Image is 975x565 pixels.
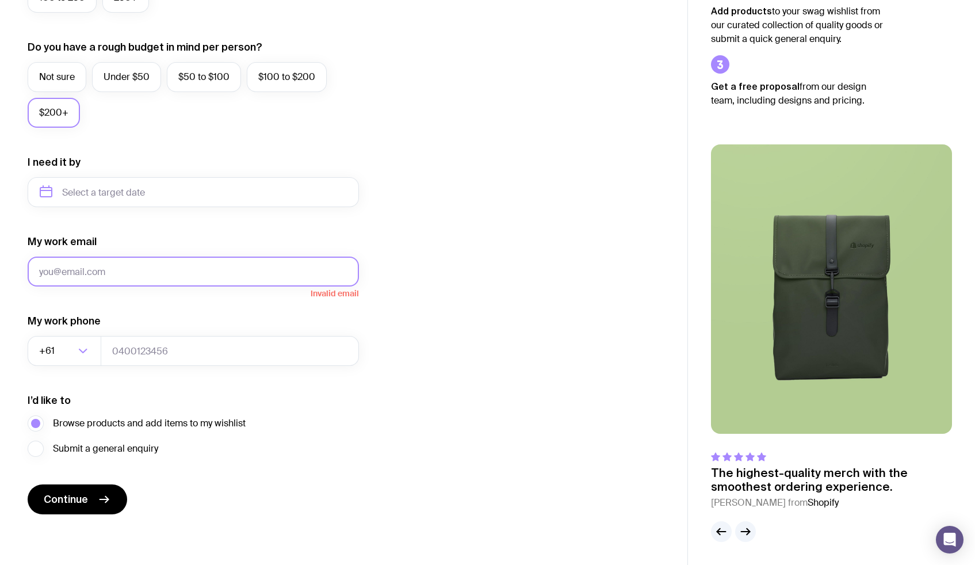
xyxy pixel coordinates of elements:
input: 0400123456 [101,336,359,366]
span: Shopify [808,497,839,509]
p: The highest-quality merch with the smoothest ordering experience. [711,466,952,494]
label: I need it by [28,155,81,169]
div: Open Intercom Messenger [936,526,963,553]
span: Browse products and add items to my wishlist [53,417,246,430]
label: $200+ [28,98,80,128]
span: Continue [44,493,88,506]
span: +61 [39,336,57,366]
label: I’d like to [28,394,71,407]
span: Submit a general enquiry [53,442,158,456]
span: Invalid email [28,287,359,298]
input: Select a target date [28,177,359,207]
strong: Add products [711,6,772,16]
strong: Get a free proposal [711,81,800,91]
label: My work email [28,235,97,249]
button: Continue [28,484,127,514]
label: $100 to $200 [247,62,327,92]
p: from our design team, including designs and pricing. [711,79,884,108]
label: My work phone [28,314,101,328]
cite: [PERSON_NAME] from [711,496,952,510]
input: you@email.com [28,257,359,287]
label: Not sure [28,62,86,92]
label: Do you have a rough budget in mind per person? [28,40,262,54]
div: Search for option [28,336,101,366]
label: $50 to $100 [167,62,241,92]
p: to your swag wishlist from our curated collection of quality goods or submit a quick general enqu... [711,4,884,46]
label: Under $50 [92,62,161,92]
input: Search for option [57,336,75,366]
